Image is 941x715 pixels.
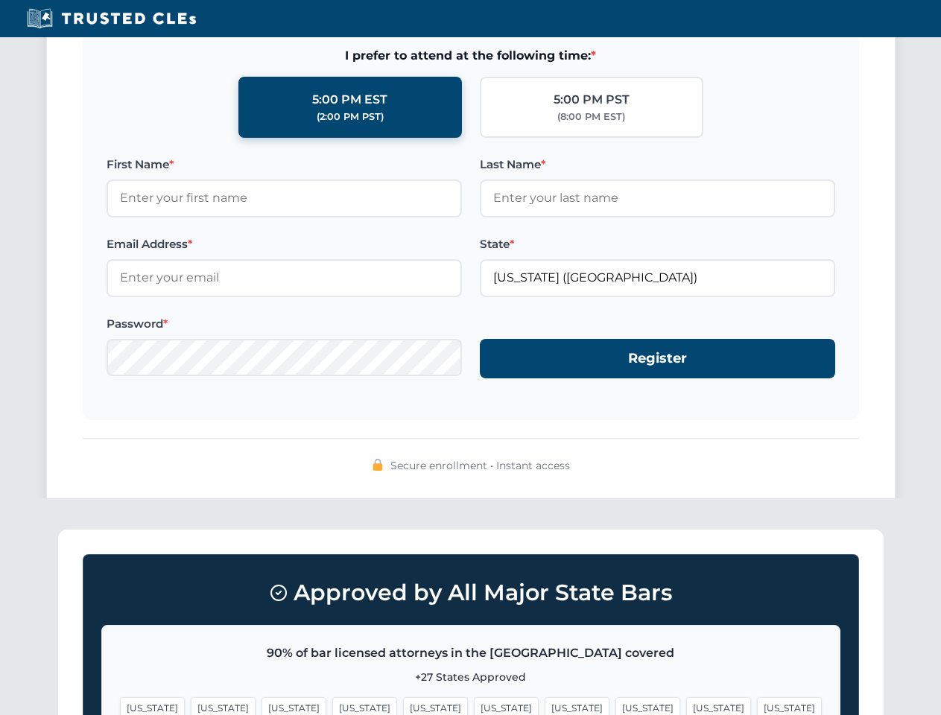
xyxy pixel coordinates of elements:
[107,259,462,296] input: Enter your email
[107,156,462,174] label: First Name
[312,90,387,109] div: 5:00 PM EST
[107,46,835,66] span: I prefer to attend at the following time:
[480,259,835,296] input: Florida (FL)
[480,339,835,378] button: Register
[120,669,822,685] p: +27 States Approved
[557,109,625,124] div: (8:00 PM EST)
[390,457,570,474] span: Secure enrollment • Instant access
[101,573,840,613] h3: Approved by All Major State Bars
[317,109,384,124] div: (2:00 PM PST)
[372,459,384,471] img: 🔒
[22,7,200,30] img: Trusted CLEs
[107,315,462,333] label: Password
[107,179,462,217] input: Enter your first name
[107,235,462,253] label: Email Address
[480,179,835,217] input: Enter your last name
[480,235,835,253] label: State
[120,643,822,663] p: 90% of bar licensed attorneys in the [GEOGRAPHIC_DATA] covered
[554,90,630,109] div: 5:00 PM PST
[480,156,835,174] label: Last Name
